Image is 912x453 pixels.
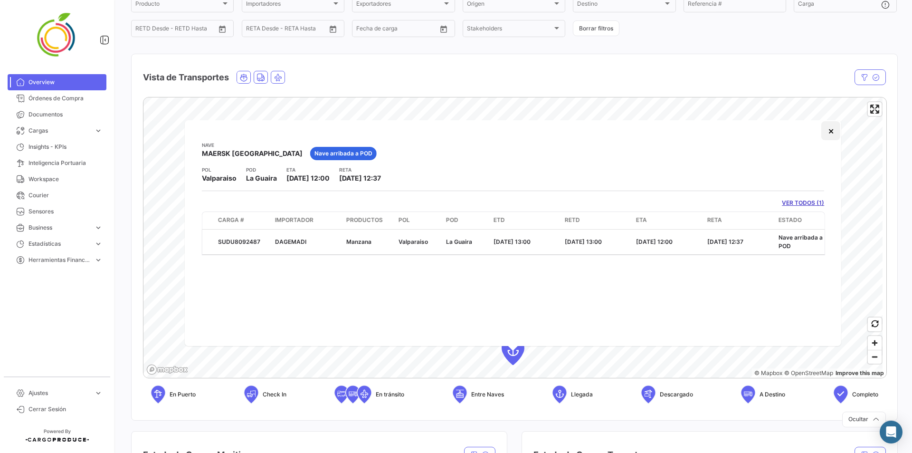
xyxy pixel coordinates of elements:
span: Importador [275,215,313,224]
app-card-info-title: POD [246,166,277,173]
span: Business [28,223,90,232]
h4: Vista de Transportes [143,71,229,84]
span: Inteligencia Portuaria [28,159,103,167]
app-card-info-title: Nave [202,141,303,149]
span: Producto [135,2,221,9]
button: Open calendar [215,22,229,36]
span: [DATE] 13:00 [565,238,602,245]
a: Map feedback [836,369,884,376]
a: VER TODOS (1) [782,199,824,207]
a: Inteligencia Portuaria [8,155,106,171]
app-card-info-title: POL [202,166,237,173]
input: Desde [246,27,263,33]
span: Insights - KPIs [28,143,103,151]
a: Sensores [8,203,106,220]
span: La Guaira [446,238,472,245]
datatable-header-cell: Importador [271,212,342,229]
a: Overview [8,74,106,90]
div: Map marker [502,337,524,365]
datatable-header-cell: POD [442,212,490,229]
button: Open calendar [437,22,451,36]
span: expand_more [94,256,103,264]
span: Entre Naves [471,390,504,399]
app-card-info-title: ETA [286,166,330,173]
a: Mapbox logo [146,364,188,375]
span: RETA [707,215,722,224]
span: POD [446,215,458,224]
canvas: Map [143,97,883,379]
datatable-header-cell: ETD [490,212,561,229]
img: 4ff2da5d-257b-45de-b8a4-5752211a35e0.png [33,11,81,59]
span: Valparaiso [202,173,237,183]
input: Hasta [270,27,308,33]
span: Órdenes de Compra [28,94,103,103]
span: Importadores [246,2,332,9]
span: Herramientas Financieras [28,256,90,264]
span: Cargas [28,126,90,135]
span: Nave arribada a POD [779,233,823,249]
span: [DATE] 12:37 [339,174,381,182]
span: Stakeholders [467,27,552,33]
datatable-header-cell: Carga # [214,212,271,229]
datatable-header-cell: Productos [342,212,395,229]
span: Productos [346,215,383,224]
span: [DATE] 12:00 [636,238,673,245]
span: ETA [636,215,647,224]
span: Carga # [218,215,244,224]
a: Mapbox [754,369,782,376]
a: Documentos [8,106,106,123]
input: Hasta [380,27,418,33]
span: La Guaira [246,173,277,183]
button: Air [271,71,285,83]
input: Desde [135,27,152,33]
span: Overview [28,78,103,87]
span: En tránsito [376,390,404,399]
button: Enter fullscreen [868,102,882,116]
span: Ajustes [28,389,90,397]
span: Manzana [346,238,371,245]
div: SUDU8092487 [218,237,267,246]
a: OpenStreetMap [784,369,833,376]
span: POL [399,215,410,224]
span: Documentos [28,110,103,119]
span: [DATE] 12:37 [707,238,743,245]
span: ETD [494,215,505,224]
input: Desde [356,27,373,33]
datatable-header-cell: POL [395,212,442,229]
span: Valparaiso [399,238,428,245]
a: Workspace [8,171,106,187]
span: Courier [28,191,103,200]
span: Workspace [28,175,103,183]
span: [DATE] 12:00 [286,174,330,182]
datatable-header-cell: RETA [703,212,775,229]
button: Close popup [821,121,840,140]
span: Nave arribada a POD [314,149,372,158]
span: expand_more [94,126,103,135]
span: Check In [263,390,286,399]
span: Destino [577,2,663,9]
span: RETD [565,215,580,224]
span: Estado [779,215,802,224]
span: Completo [852,390,878,399]
button: Borrar filtros [573,20,619,36]
span: A Destino [760,390,785,399]
span: Estadísticas [28,240,90,248]
input: Hasta [159,27,197,33]
span: DAGEMADI [275,238,306,245]
span: MAERSK [GEOGRAPHIC_DATA] [202,149,303,158]
button: Zoom in [868,336,882,350]
datatable-header-cell: ETA [632,212,703,229]
span: expand_more [94,223,103,232]
a: Insights - KPIs [8,139,106,155]
span: En Puerto [170,390,196,399]
span: Origen [467,2,552,9]
span: [DATE] 13:00 [494,238,531,245]
button: Open calendar [326,22,340,36]
datatable-header-cell: Estado [775,212,834,229]
span: Descargado [660,390,693,399]
span: Sensores [28,207,103,216]
span: Exportadores [356,2,442,9]
span: expand_more [94,240,103,248]
a: Órdenes de Compra [8,90,106,106]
